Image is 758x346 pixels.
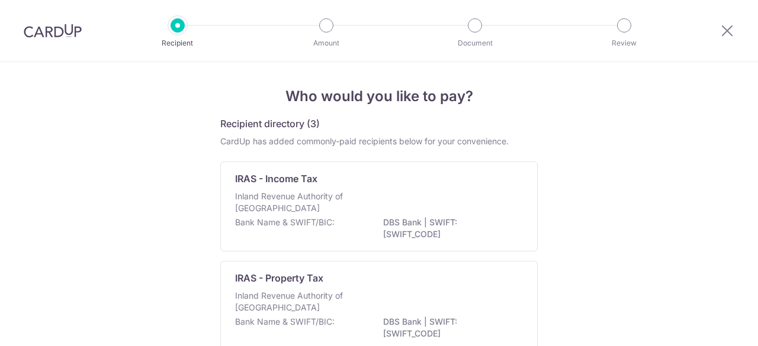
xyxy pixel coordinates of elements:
[235,190,361,214] p: Inland Revenue Authority of [GEOGRAPHIC_DATA]
[220,135,538,147] div: CardUp has added commonly-paid recipients below for your convenience.
[235,172,317,186] p: IRAS - Income Tax
[235,290,361,313] p: Inland Revenue Authority of [GEOGRAPHIC_DATA]
[24,24,82,38] img: CardUp
[235,216,335,228] p: Bank Name & SWIFT/BIC:
[431,37,519,49] p: Document
[383,316,516,339] p: DBS Bank | SWIFT: [SWIFT_CODE]
[134,37,221,49] p: Recipient
[282,37,370,49] p: Amount
[383,216,516,240] p: DBS Bank | SWIFT: [SWIFT_CODE]
[220,86,538,107] h4: Who would you like to pay?
[235,316,335,328] p: Bank Name & SWIFT/BIC:
[220,117,320,131] h5: Recipient directory (3)
[235,271,323,285] p: IRAS - Property Tax
[580,37,668,49] p: Review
